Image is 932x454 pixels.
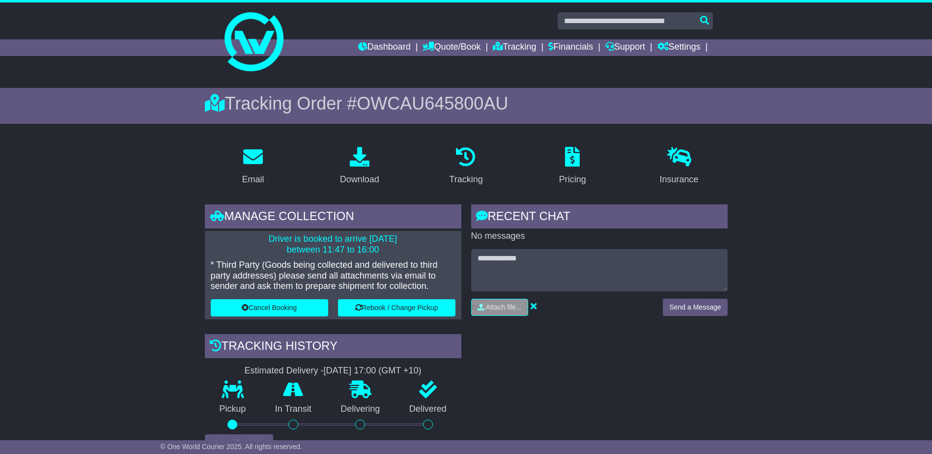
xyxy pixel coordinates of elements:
[395,404,461,415] p: Delivered
[235,143,270,190] a: Email
[471,231,728,242] p: No messages
[205,366,461,376] div: Estimated Delivery -
[211,234,455,255] p: Driver is booked to arrive [DATE] between 11:47 to 16:00
[205,204,461,231] div: Manage collection
[260,404,326,415] p: In Transit
[423,39,480,56] a: Quote/Book
[205,334,461,361] div: Tracking history
[205,404,261,415] p: Pickup
[338,299,455,316] button: Rebook / Change Pickup
[653,143,705,190] a: Insurance
[663,299,727,316] button: Send a Message
[160,443,302,451] span: © One World Courier 2025. All rights reserved.
[443,143,489,190] a: Tracking
[242,173,264,186] div: Email
[334,143,386,190] a: Download
[211,299,328,316] button: Cancel Booking
[205,93,728,114] div: Tracking Order #
[559,173,586,186] div: Pricing
[657,39,701,56] a: Settings
[471,204,728,231] div: RECENT CHAT
[548,39,593,56] a: Financials
[357,93,508,113] span: OWCAU645800AU
[605,39,645,56] a: Support
[324,366,422,376] div: [DATE] 17:00 (GMT +10)
[211,260,455,292] p: * Third Party (Goods being collected and delivered to third party addresses) please send all atta...
[449,173,482,186] div: Tracking
[660,173,699,186] div: Insurance
[493,39,536,56] a: Tracking
[553,143,593,190] a: Pricing
[358,39,411,56] a: Dashboard
[205,434,273,452] button: View Full Tracking
[326,404,395,415] p: Delivering
[340,173,379,186] div: Download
